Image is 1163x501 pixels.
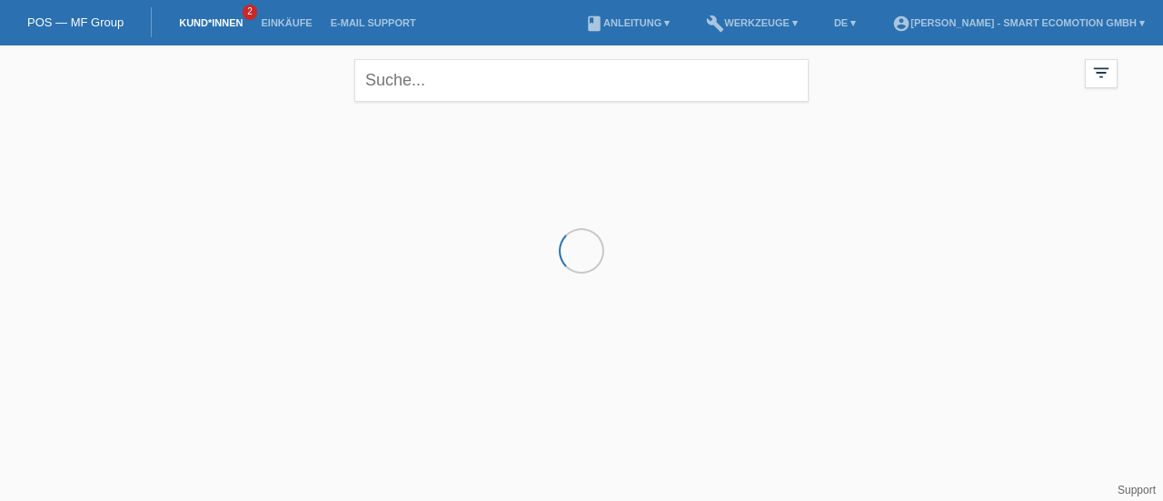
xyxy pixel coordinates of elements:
a: Einkäufe [252,17,321,28]
i: filter_list [1091,63,1111,83]
a: account_circle[PERSON_NAME] - Smart Ecomotion GmbH ▾ [883,17,1154,28]
a: bookAnleitung ▾ [576,17,679,28]
i: book [585,15,603,33]
a: E-Mail Support [322,17,425,28]
a: buildWerkzeuge ▾ [697,17,807,28]
i: build [706,15,724,33]
a: Kund*innen [170,17,252,28]
i: account_circle [892,15,910,33]
a: Support [1118,484,1156,496]
a: DE ▾ [825,17,865,28]
a: POS — MF Group [27,15,124,29]
input: Suche... [354,59,809,102]
span: 2 [243,5,257,20]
